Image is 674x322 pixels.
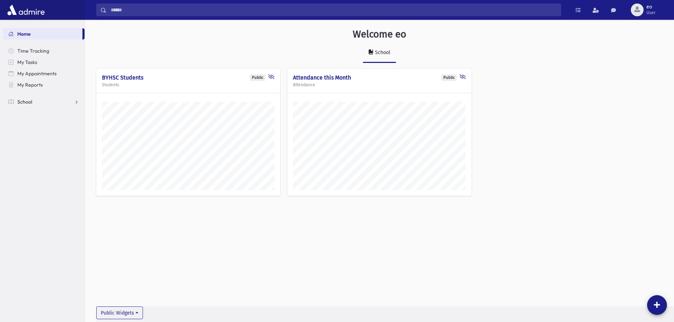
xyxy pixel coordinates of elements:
span: User [646,10,656,16]
a: Time Tracking [3,45,85,57]
a: My Reports [3,79,85,90]
div: Public [250,74,265,81]
a: School [363,43,396,63]
span: School [17,99,32,105]
button: Public Widgets [96,306,143,319]
span: Time Tracking [17,48,49,54]
input: Search [106,4,561,16]
span: My Tasks [17,59,37,65]
span: eo [646,4,656,10]
a: My Appointments [3,68,85,79]
h5: Students [102,82,275,87]
a: Home [3,28,82,40]
a: My Tasks [3,57,85,68]
h4: BYHSC Students [102,74,275,81]
div: School [374,49,390,55]
h4: Attendance this Month [293,74,466,81]
h5: Attendance [293,82,466,87]
span: My Appointments [17,70,57,77]
a: School [3,96,85,107]
img: AdmirePro [6,3,46,17]
div: Public [441,74,457,81]
span: Home [17,31,31,37]
span: My Reports [17,82,43,88]
h3: Welcome eo [353,28,406,40]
